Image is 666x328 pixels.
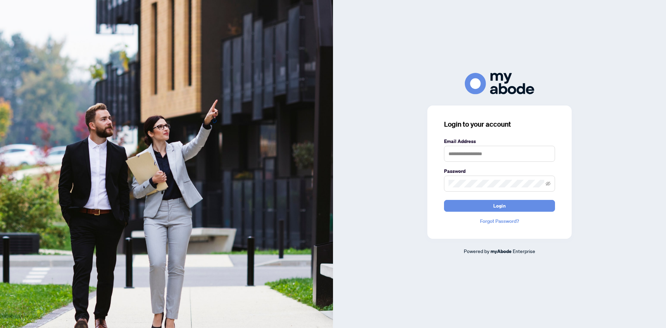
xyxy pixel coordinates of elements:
label: Password [444,167,555,175]
span: Enterprise [513,248,535,254]
a: myAbode [490,247,512,255]
button: Login [444,200,555,212]
h3: Login to your account [444,119,555,129]
img: ma-logo [465,73,534,94]
a: Forgot Password? [444,217,555,225]
span: Login [493,200,506,211]
span: Powered by [464,248,489,254]
label: Email Address [444,137,555,145]
span: eye-invisible [546,181,550,186]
